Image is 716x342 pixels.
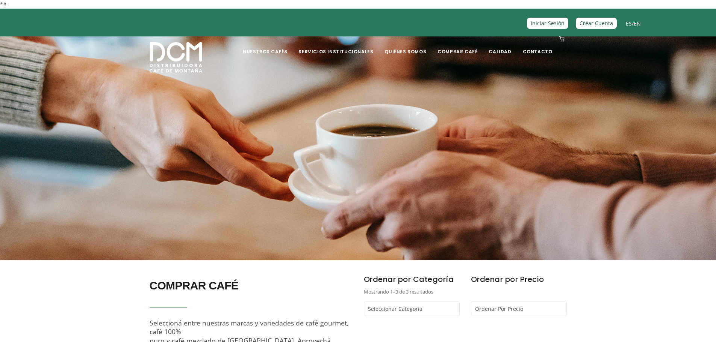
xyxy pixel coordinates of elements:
[471,271,567,288] h6: Ordenar por Precio
[380,37,431,55] a: Quiénes Somos
[433,37,482,55] a: Comprar Café
[364,288,460,296] p: Mostrando 1–3 de 3 resultados
[294,37,378,55] a: Servicios Institucionales
[364,271,460,288] h6: Ordenar por Categoría
[238,37,292,55] a: Nuestros Cafés
[150,275,353,296] h2: COMPRAR CAFÉ
[634,20,641,27] a: EN
[626,19,641,28] span: /
[518,37,557,55] a: Contacto
[527,18,568,29] a: Iniciar Sesión
[626,20,632,27] a: ES
[576,18,617,29] a: Crear Cuenta
[484,37,516,55] a: Calidad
